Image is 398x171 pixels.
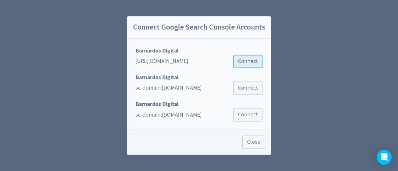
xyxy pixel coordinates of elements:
[130,74,268,81] div: Barnardos Digital
[233,55,263,68] button: Connect
[233,81,263,95] button: Connect
[377,150,392,165] div: Open Intercom Messenger
[135,58,188,65] div: [URL][DOMAIN_NAME]
[127,16,271,39] h2: Connect Google Search Console Accounts
[130,100,268,108] div: Barnardos Digital
[135,111,202,119] div: sc-domain:[DOMAIN_NAME]
[238,112,258,118] span: Connect
[130,47,268,55] div: Barnardos Digital
[247,140,260,145] span: Close
[238,85,258,91] span: Connect
[238,58,258,64] span: Connect
[242,136,265,149] button: Close
[135,84,202,92] div: sc-domain:[DOMAIN_NAME]
[233,108,263,122] button: Connect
